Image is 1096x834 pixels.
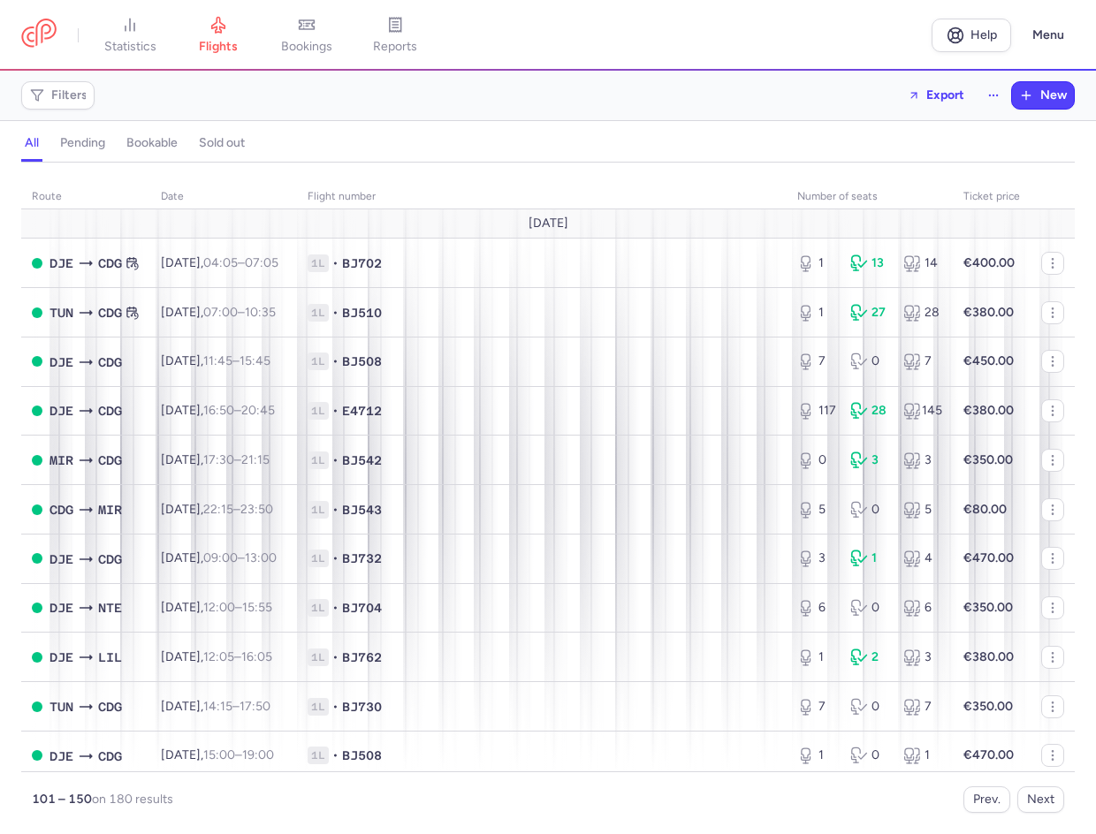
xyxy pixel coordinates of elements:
[308,747,329,764] span: 1L
[241,403,275,418] time: 20:45
[203,305,276,320] span: –
[797,451,836,469] div: 0
[896,81,976,110] button: Export
[203,403,275,418] span: –
[51,88,88,102] span: Filters
[203,649,234,664] time: 12:05
[161,452,270,467] span: [DATE],
[342,451,382,469] span: BJ542
[953,184,1031,210] th: Ticket price
[850,254,889,272] div: 13
[850,304,889,322] div: 27
[203,747,235,762] time: 15:00
[199,135,245,151] h4: sold out
[297,184,787,210] th: Flight number
[98,353,122,372] span: Charles De Gaulle, Paris, France
[970,28,997,42] span: Help
[308,698,329,716] span: 1L
[174,16,263,55] a: flights
[963,403,1014,418] strong: €380.00
[98,598,122,618] span: Nantes Atlantique, Nantes, France
[92,792,173,807] span: on 180 results
[963,786,1010,813] button: Prev.
[342,747,382,764] span: BJ508
[25,135,39,151] h4: all
[1017,786,1064,813] button: Next
[903,304,942,322] div: 28
[32,356,42,367] span: OPEN
[104,39,156,55] span: statistics
[903,402,942,420] div: 145
[49,550,73,569] span: Djerba-Zarzis, Djerba, Tunisia
[926,88,964,102] span: Export
[203,747,274,762] span: –
[1012,82,1074,109] button: New
[49,401,73,421] span: Djerba-Zarzis, Djerba, Tunisia
[903,254,942,272] div: 14
[308,501,329,519] span: 1L
[932,19,1011,52] a: Help
[49,500,73,519] span: Charles De Gaulle, Paris, France
[342,353,382,370] span: BJ508
[332,599,339,617] span: •
[850,648,889,666] div: 2
[161,600,272,615] span: [DATE],
[963,502,1007,517] strong: €80.00
[203,502,273,517] span: –
[332,451,339,469] span: •
[49,353,73,372] span: Djerba-Zarzis, Djerba, Tunisia
[308,451,329,469] span: 1L
[963,353,1014,368] strong: €450.00
[850,599,889,617] div: 0
[203,699,270,714] span: –
[342,254,382,272] span: BJ702
[21,184,150,210] th: route
[203,353,232,368] time: 11:45
[245,550,277,565] time: 13:00
[49,254,73,273] span: Djerba-Zarzis, Djerba, Tunisia
[98,401,122,421] span: Charles De Gaulle, Paris, France
[241,649,272,664] time: 16:05
[203,255,278,270] span: –
[1022,19,1075,52] button: Menu
[963,649,1014,664] strong: €380.00
[797,254,836,272] div: 1
[850,451,889,469] div: 3
[529,216,568,231] span: [DATE]
[32,307,42,318] span: OPEN
[850,353,889,370] div: 0
[245,255,278,270] time: 07:05
[342,698,382,716] span: BJ730
[850,747,889,764] div: 0
[98,254,122,273] span: Charles De Gaulle, Paris, France
[126,135,178,151] h4: bookable
[98,303,122,322] span: CDG
[903,501,942,519] div: 5
[963,550,1014,565] strong: €470.00
[332,747,339,764] span: •
[98,451,122,470] span: Charles De Gaulle, Paris, France
[240,353,270,368] time: 15:45
[963,255,1015,270] strong: €400.00
[850,402,889,420] div: 28
[963,699,1013,714] strong: €350.00
[963,305,1014,320] strong: €380.00
[903,550,942,567] div: 4
[903,698,942,716] div: 7
[332,501,339,519] span: •
[32,258,42,269] span: OPEN
[21,19,57,51] a: CitizenPlane red outlined logo
[49,747,73,766] span: Djerba-Zarzis, Djerba, Tunisia
[161,699,270,714] span: [DATE],
[203,305,238,320] time: 07:00
[332,698,339,716] span: •
[342,501,382,519] span: BJ543
[963,747,1014,762] strong: €470.00
[903,451,942,469] div: 3
[203,502,233,517] time: 22:15
[332,304,339,322] span: •
[903,353,942,370] div: 7
[98,648,122,667] span: Lesquin, Lille, France
[22,82,94,109] button: Filters
[332,550,339,567] span: •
